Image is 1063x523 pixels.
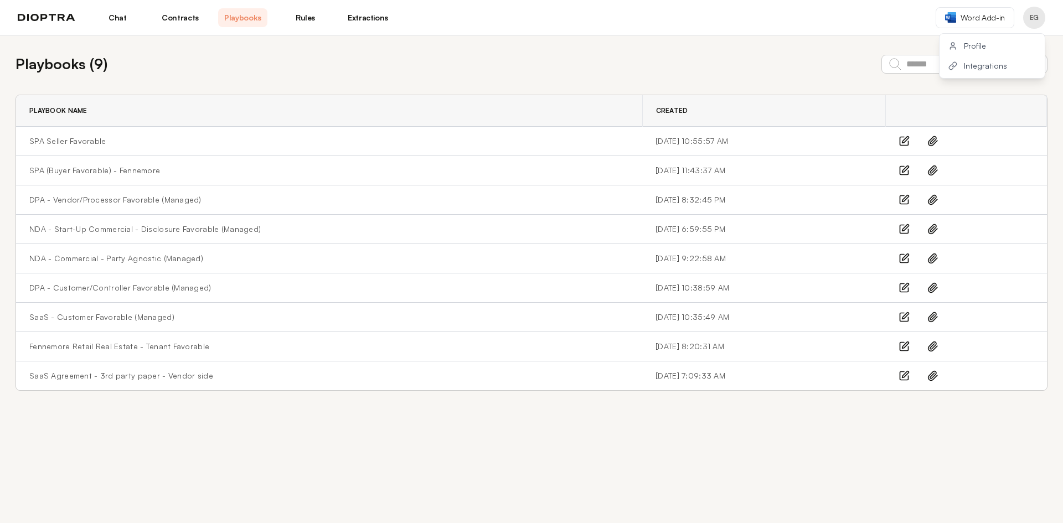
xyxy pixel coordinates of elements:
[945,12,956,23] img: word
[18,14,75,22] img: logo
[642,303,885,332] td: [DATE] 10:35:49 AM
[940,56,1045,76] button: Integrations
[29,194,202,205] a: DPA - Vendor/Processor Favorable (Managed)
[29,136,106,147] a: SPA Seller Favorable
[642,332,885,361] td: [DATE] 8:20:31 AM
[93,8,142,27] a: Chat
[1023,7,1045,29] button: Profile menu
[940,36,1045,56] button: Profile
[656,106,688,115] span: Created
[29,282,211,293] a: DPA - Customer/Controller Favorable (Managed)
[642,127,885,156] td: [DATE] 10:55:57 AM
[343,8,393,27] a: Extractions
[29,106,87,115] span: Playbook Name
[218,8,267,27] a: Playbooks
[281,8,330,27] a: Rules
[29,312,174,323] a: SaaS - Customer Favorable (Managed)
[642,156,885,185] td: [DATE] 11:43:37 AM
[961,12,1005,23] span: Word Add-in
[16,53,107,75] h2: Playbooks ( 9 )
[29,224,261,235] a: NDA - Start-Up Commercial - Disclosure Favorable (Managed)
[642,244,885,273] td: [DATE] 9:22:58 AM
[642,215,885,244] td: [DATE] 6:59:55 PM
[156,8,205,27] a: Contracts
[936,7,1014,28] a: Word Add-in
[29,253,203,264] a: NDA - Commercial - Party Agnostic (Managed)
[642,361,885,391] td: [DATE] 7:09:33 AM
[642,185,885,215] td: [DATE] 8:32:45 PM
[642,273,885,303] td: [DATE] 10:38:59 AM
[29,341,209,352] a: Fennemore Retail Real Estate - Tenant Favorable
[29,165,160,176] a: SPA (Buyer Favorable) - Fennemore
[29,370,213,381] a: SaaS Agreement - 3rd party paper - Vendor side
